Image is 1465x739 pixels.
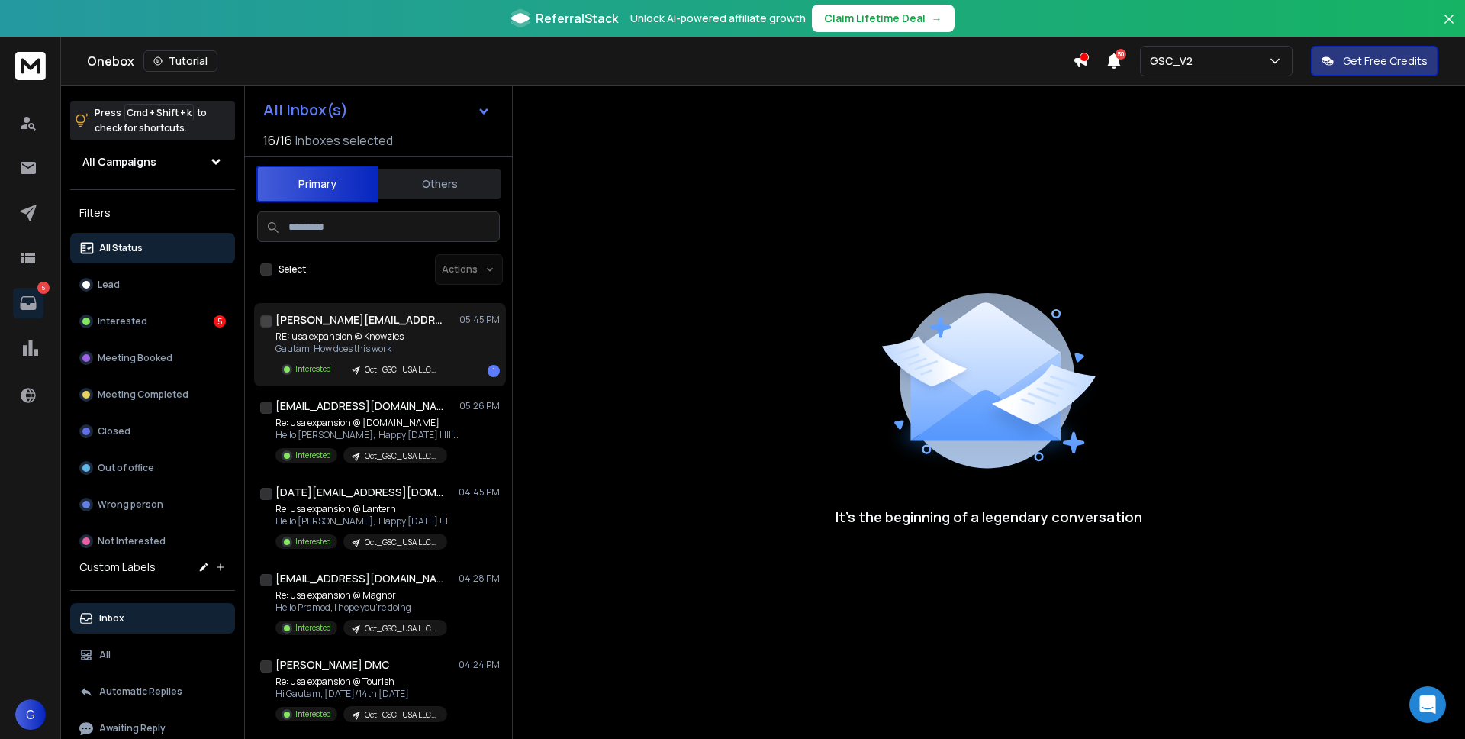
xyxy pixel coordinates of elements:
[15,699,46,730] button: G
[459,400,500,412] p: 05:26 PM
[251,95,503,125] button: All Inbox(s)
[630,11,806,26] p: Unlock AI-powered affiliate growth
[836,506,1142,528] p: It’s the beginning of a legendary conversation
[70,379,235,410] button: Meeting Completed
[87,50,1073,72] div: Onebox
[256,166,378,202] button: Primary
[275,657,389,673] h1: [PERSON_NAME] DMC
[459,659,500,671] p: 04:24 PM
[263,131,292,150] span: 16 / 16
[295,536,331,547] p: Interested
[95,105,207,136] p: Press to check for shortcuts.
[279,263,306,276] label: Select
[98,352,172,364] p: Meeting Booked
[124,104,194,121] span: Cmd + Shift + k
[70,269,235,300] button: Lead
[365,450,438,462] p: Oct_GSC_USA LLC_20-100_India
[70,202,235,224] h3: Filters
[70,147,235,177] button: All Campaigns
[295,450,331,461] p: Interested
[98,279,120,291] p: Lead
[932,11,942,26] span: →
[536,9,618,27] span: ReferralStack
[365,623,438,634] p: Oct_GSC_USA LLC_20-100_India
[98,535,166,547] p: Not Interested
[275,571,443,586] h1: [EMAIL_ADDRESS][DOMAIN_NAME]
[275,312,443,328] h1: [PERSON_NAME][EMAIL_ADDRESS][DOMAIN_NAME]
[70,343,235,373] button: Meeting Booked
[275,589,447,602] p: Re: usa expansion @ Magnor
[70,489,235,520] button: Wrong person
[98,389,188,401] p: Meeting Completed
[365,709,438,721] p: Oct_GSC_USA LLC_20-100_India
[459,314,500,326] p: 05:45 PM
[99,242,143,254] p: All Status
[70,453,235,483] button: Out of office
[1311,46,1438,76] button: Get Free Credits
[365,537,438,548] p: Oct_GSC_USA LLC_20-100_India
[459,486,500,499] p: 04:45 PM
[98,425,130,437] p: Closed
[263,102,348,118] h1: All Inbox(s)
[143,50,217,72] button: Tutorial
[70,603,235,634] button: Inbox
[812,5,955,32] button: Claim Lifetime Deal→
[275,343,447,355] p: Gautam, How does this work
[1343,53,1428,69] p: Get Free Credits
[70,640,235,670] button: All
[99,649,111,661] p: All
[275,417,459,429] p: Re: usa expansion @ [DOMAIN_NAME]
[70,306,235,337] button: Interested5
[295,131,393,150] h3: Inboxes selected
[70,416,235,447] button: Closed
[275,429,459,441] p: Hello [PERSON_NAME], Happy [DATE] !!!!!! Great questions
[275,331,447,343] p: RE: usa expansion @ Knowzies
[98,462,154,474] p: Out of office
[275,676,447,688] p: Re: usa expansion @ Tourish
[488,365,500,377] div: 1
[82,154,156,169] h1: All Campaigns
[275,688,447,700] p: Hi Gautam, [DATE]/14th [DATE]
[378,167,501,201] button: Others
[1439,9,1459,46] button: Close banner
[275,503,448,515] p: Re: usa expansion @ Lantern
[295,622,331,634] p: Interested
[1116,49,1126,60] span: 50
[98,499,163,511] p: Wrong person
[99,686,182,698] p: Automatic Replies
[275,485,443,500] h1: [DATE][EMAIL_ADDRESS][DOMAIN_NAME]
[459,573,500,585] p: 04:28 PM
[365,364,438,376] p: Oct_GSC_USA LLC_20-100_India
[79,560,156,575] h3: Custom Labels
[70,233,235,263] button: All Status
[70,526,235,557] button: Not Interested
[99,612,124,624] p: Inbox
[275,602,447,614] p: Hello Pramod, I hope you're doing
[37,282,50,294] p: 5
[13,288,43,318] a: 5
[1150,53,1199,69] p: GSC_V2
[295,708,331,720] p: Interested
[275,515,448,528] p: Hello [PERSON_NAME], Happy [DATE] !! I
[1409,686,1446,723] div: Open Intercom Messenger
[98,315,147,328] p: Interested
[295,363,331,375] p: Interested
[275,399,443,414] h1: [EMAIL_ADDRESS][DOMAIN_NAME]
[70,676,235,707] button: Automatic Replies
[214,315,226,328] div: 5
[99,722,166,734] p: Awaiting Reply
